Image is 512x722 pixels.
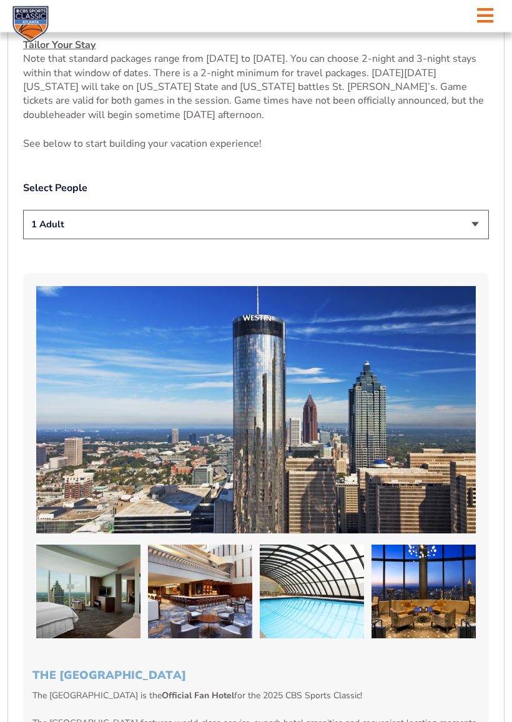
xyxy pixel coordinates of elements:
img: The Westin Peachtree Plaza Atlanta [260,545,364,639]
p: Note that standard packages range from [DATE] to [DATE]. You can choose 2-night and 3-night stays... [23,39,489,122]
u: Tailor Your Stay [23,39,96,52]
h3: The [GEOGRAPHIC_DATA] [32,670,480,683]
img: The Westin Peachtree Plaza Atlanta [372,545,476,639]
img: The Westin Peachtree Plaza Atlanta [148,545,252,639]
p: The [GEOGRAPHIC_DATA] is the for the 2025 CBS Sports Classic! [32,690,480,703]
p: See below to start building your vacation experience! [23,137,489,151]
label: Select People [23,182,489,195]
img: The Westin Peachtree Plaza Atlanta [36,545,140,639]
strong: Official Fan Hotel [162,690,234,702]
img: CBS Sports Classic [12,6,49,42]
